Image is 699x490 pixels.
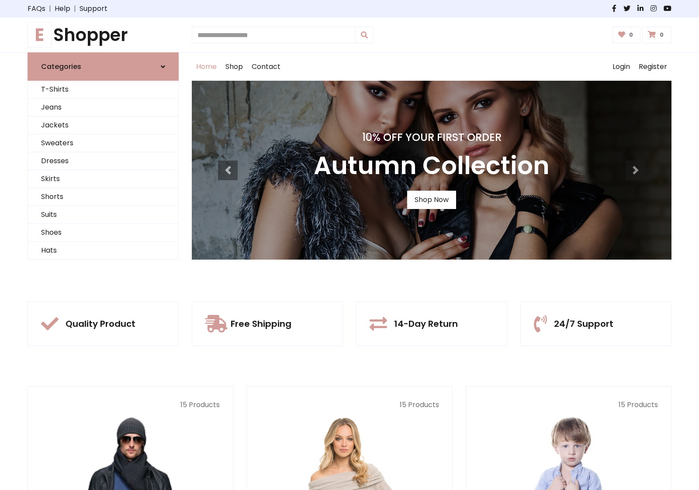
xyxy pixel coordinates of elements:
span: 0 [657,31,666,39]
a: Shorts [28,188,178,206]
a: 0 [642,27,671,43]
h5: 24/7 Support [554,319,613,329]
a: EShopper [28,24,179,45]
a: Register [634,53,671,81]
h5: Free Shipping [231,319,291,329]
a: Hats [28,242,178,260]
a: Dresses [28,152,178,170]
a: Suits [28,206,178,224]
h3: Autumn Collection [314,151,550,180]
a: Support [80,3,107,14]
a: Jackets [28,117,178,134]
span: 0 [627,31,635,39]
a: Shop [221,53,247,81]
a: Home [192,53,221,81]
p: 15 Products [41,400,220,410]
h1: Shopper [28,24,179,45]
a: Login [608,53,634,81]
p: 15 Products [260,400,439,410]
span: E [28,22,52,48]
span: | [70,3,80,14]
a: Skirts [28,170,178,188]
a: Help [55,3,70,14]
a: Categories [28,52,179,81]
a: T-Shirts [28,81,178,99]
a: Shop Now [407,191,456,209]
a: Jeans [28,99,178,117]
a: Shoes [28,224,178,242]
a: Sweaters [28,134,178,152]
h4: 10% Off Your First Order [314,131,550,144]
a: Contact [247,53,285,81]
p: 15 Products [479,400,658,410]
h5: Quality Product [66,319,135,329]
span: | [45,3,55,14]
a: 0 [612,27,641,43]
a: FAQs [28,3,45,14]
h5: 14-Day Return [394,319,458,329]
h6: Categories [41,62,81,71]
